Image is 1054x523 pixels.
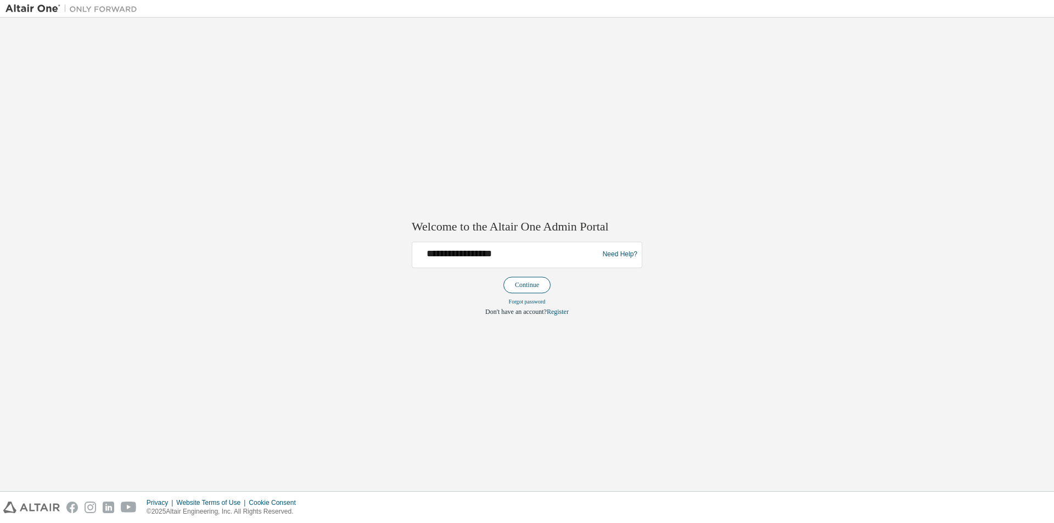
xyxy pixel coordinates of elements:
[5,3,143,14] img: Altair One
[412,220,642,235] h2: Welcome to the Altair One Admin Portal
[503,277,551,293] button: Continue
[147,507,302,516] p: © 2025 Altair Engineering, Inc. All Rights Reserved.
[176,498,249,507] div: Website Terms of Use
[66,502,78,513] img: facebook.svg
[249,498,302,507] div: Cookie Consent
[103,502,114,513] img: linkedin.svg
[147,498,176,507] div: Privacy
[509,299,546,305] a: Forgot password
[121,502,137,513] img: youtube.svg
[485,308,547,316] span: Don't have an account?
[547,308,569,316] a: Register
[3,502,60,513] img: altair_logo.svg
[85,502,96,513] img: instagram.svg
